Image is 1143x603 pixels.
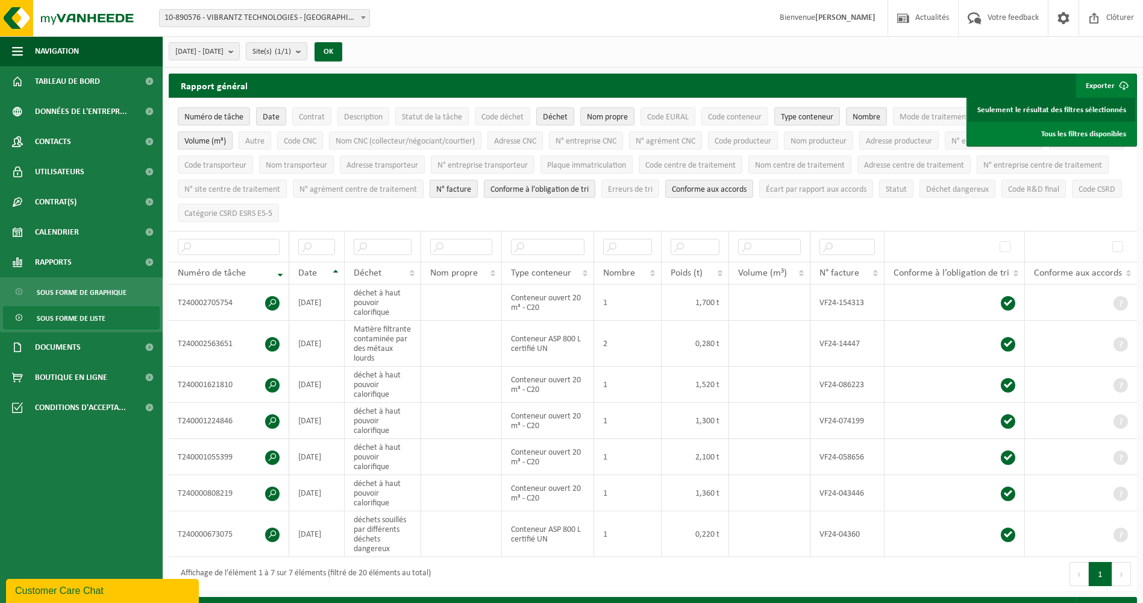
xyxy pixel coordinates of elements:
button: NombreNombre: Activate to sort [846,107,887,125]
a: Sous forme de graphique [3,280,160,303]
button: Code centre de traitementCode centre de traitement: Activate to sort [639,156,742,174]
span: N° agrément CNC [636,137,695,146]
td: 1 [594,367,662,403]
span: Code CSRD [1079,185,1115,194]
span: Nom transporteur [266,161,327,170]
button: N° entreprise producteurN° entreprise producteur: Activate to sort [945,131,1043,150]
span: Conforme à l’obligation de tri [894,268,1009,278]
span: Type conteneur [781,113,833,122]
td: Conteneur ouvert 20 m³ - C20 [502,403,594,439]
button: Code CSRDCode CSRD: Activate to sort [1072,180,1122,198]
span: Utilisateurs [35,157,84,187]
td: 1 [594,285,662,321]
button: Nom producteurNom producteur: Activate to sort [784,131,853,150]
td: [DATE] [289,439,345,475]
button: Adresse CNCAdresse CNC: Activate to sort [487,131,543,150]
span: Code producteur [715,137,771,146]
button: Adresse transporteurAdresse transporteur: Activate to sort [340,156,425,174]
button: Adresse centre de traitementAdresse centre de traitement: Activate to sort [857,156,971,174]
td: 1,520 t [662,367,729,403]
span: Plaque immatriculation [547,161,626,170]
span: Documents [35,332,81,362]
span: 10-890576 - VIBRANTZ TECHNOLOGIES - SAINT-GHISLAIN [160,10,369,27]
button: AutreAutre: Activate to sort [239,131,271,150]
span: Contrat(s) [35,187,77,217]
button: DescriptionDescription: Activate to sort [337,107,389,125]
span: Nom producteur [791,137,847,146]
span: Calendrier [35,217,79,247]
td: 1 [594,439,662,475]
button: Numéro de tâcheNuméro de tâche: Activate to remove sorting [178,107,250,125]
span: Catégorie CSRD ESRS E5-5 [184,209,272,218]
iframe: chat widget [6,576,201,603]
button: Écart par rapport aux accordsÉcart par rapport aux accords: Activate to sort [759,180,873,198]
td: 0,220 t [662,511,729,557]
td: 0,280 t [662,321,729,367]
td: 2,100 t [662,439,729,475]
span: N° site centre de traitement [184,185,280,194]
button: Erreurs de triErreurs de tri: Activate to sort [601,180,659,198]
td: VF24-058656 [810,439,884,475]
button: Code producteurCode producteur: Activate to sort [708,131,778,150]
span: Tableau de bord [35,66,100,96]
td: T240001055399 [169,439,289,475]
button: N° factureN° facture: Activate to sort [430,180,478,198]
span: Mode de traitement [900,113,969,122]
td: [DATE] [289,285,345,321]
button: Volume (m³)Volume (m³): Activate to sort [178,131,233,150]
td: [DATE] [289,321,345,367]
button: DéchetDéchet: Activate to sort [536,107,574,125]
td: déchet à haut pouvoir calorifique [345,439,421,475]
td: Conteneur ASP 800 L certifié UN [502,321,594,367]
span: Statut [886,185,907,194]
td: 1 [594,475,662,511]
span: N° entreprise CNC [556,137,616,146]
td: Matière filtrante contaminée par des métaux lourds [345,321,421,367]
span: Description [344,113,383,122]
span: Type conteneur [511,268,571,278]
button: N° entreprise transporteurN° entreprise transporteur: Activate to sort [431,156,534,174]
span: Adresse CNC [494,137,536,146]
button: Code R&D finalCode R&amp;D final: Activate to sort [1001,180,1066,198]
a: Sous forme de liste [3,306,160,329]
button: N° entreprise centre de traitementN° entreprise centre de traitement: Activate to sort [977,156,1109,174]
span: Date [298,268,317,278]
span: Date [263,113,280,122]
td: VF24-04360 [810,511,884,557]
button: ContratContrat: Activate to sort [292,107,331,125]
td: VF24-154313 [810,285,884,321]
button: Nom propreNom propre: Activate to sort [580,107,634,125]
button: Nom centre de traitementNom centre de traitement: Activate to sort [748,156,851,174]
button: DateDate: Activate to sort [256,107,286,125]
button: Previous [1069,562,1089,586]
span: Contrat [299,113,325,122]
span: N° facture [436,185,471,194]
span: Boutique en ligne [35,362,107,393]
span: Code CNC [284,137,316,146]
span: N° agrément centre de traitement [299,185,417,194]
div: Affichage de l'élément 1 à 7 sur 7 éléments (filtré de 20 éléments au total) [175,563,431,585]
button: Site(s)(1/1) [246,42,307,60]
button: Exporter [1076,74,1136,98]
td: 1 [594,403,662,439]
button: N° agrément centre de traitementN° agrément centre de traitement: Activate to sort [293,180,424,198]
td: déchet à haut pouvoir calorifique [345,475,421,511]
td: 1 [594,511,662,557]
span: Nombre [853,113,880,122]
button: 1 [1089,562,1112,586]
span: 10-890576 - VIBRANTZ TECHNOLOGIES - SAINT-GHISLAIN [159,9,370,27]
span: [DATE] - [DATE] [175,43,224,61]
button: Code CNCCode CNC: Activate to sort [277,131,323,150]
a: Seulement le résultat des filtres sélectionnés [968,98,1135,122]
td: 2 [594,321,662,367]
td: 1,360 t [662,475,729,511]
td: 1,700 t [662,285,729,321]
span: Poids (t) [671,268,703,278]
td: T240002705754 [169,285,289,321]
span: Adresse producteur [866,137,932,146]
span: Conditions d'accepta... [35,393,126,423]
button: Adresse producteurAdresse producteur: Activate to sort [859,131,939,150]
button: Code transporteurCode transporteur: Activate to sort [178,156,253,174]
strong: [PERSON_NAME] [815,13,875,22]
span: N° facture [819,268,859,278]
